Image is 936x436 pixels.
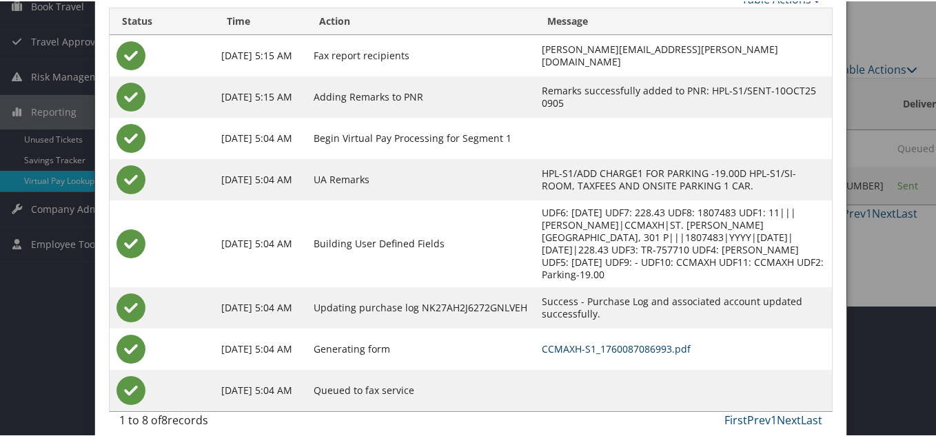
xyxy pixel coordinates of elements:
[119,411,280,434] div: 1 to 8 of records
[307,75,534,116] td: Adding Remarks to PNR
[307,158,534,199] td: UA Remarks
[110,7,215,34] th: Status: activate to sort column ascending
[214,327,307,368] td: [DATE] 5:04 AM
[771,411,777,426] a: 1
[307,199,534,286] td: Building User Defined Fields
[747,411,771,426] a: Prev
[214,7,307,34] th: Time: activate to sort column ascending
[535,158,833,199] td: HPL-S1/ADD CHARGE1 FOR PARKING -19.00D HPL-S1/SI-ROOM, TAXFEES AND ONSITE PARKING 1 CAR.
[214,116,307,158] td: [DATE] 5:04 AM
[214,286,307,327] td: [DATE] 5:04 AM
[214,75,307,116] td: [DATE] 5:15 AM
[214,34,307,75] td: [DATE] 5:15 AM
[214,199,307,286] td: [DATE] 5:04 AM
[307,34,534,75] td: Fax report recipients
[307,116,534,158] td: Begin Virtual Pay Processing for Segment 1
[307,327,534,368] td: Generating form
[214,158,307,199] td: [DATE] 5:04 AM
[161,411,167,426] span: 8
[535,286,833,327] td: Success - Purchase Log and associated account updated successfully.
[777,411,801,426] a: Next
[307,7,534,34] th: Action: activate to sort column ascending
[801,411,822,426] a: Last
[724,411,747,426] a: First
[214,368,307,410] td: [DATE] 5:04 AM
[542,341,691,354] a: CCMAXH-S1_1760087086993.pdf
[535,199,833,286] td: UDF6: [DATE] UDF7: 228.43 UDF8: 1807483 UDF1: 11|||[PERSON_NAME]|CCMAXH|ST. [PERSON_NAME][GEOGRAP...
[307,368,534,410] td: Queued to fax service
[535,75,833,116] td: Remarks successfully added to PNR: HPL-S1/SENT-10OCT25 0905
[535,34,833,75] td: [PERSON_NAME][EMAIL_ADDRESS][PERSON_NAME][DOMAIN_NAME]
[535,7,833,34] th: Message: activate to sort column ascending
[307,286,534,327] td: Updating purchase log NK27AH2J6272GNLVEH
